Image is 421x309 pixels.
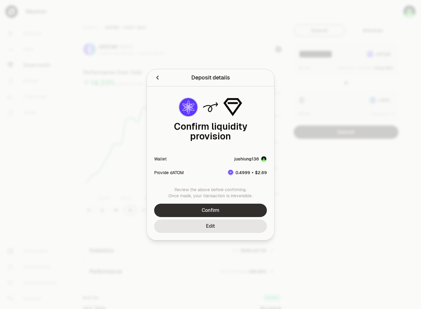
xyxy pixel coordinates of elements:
img: dATOM Logo [179,98,197,116]
button: Confirm [154,204,267,217]
div: Wallet [154,156,167,162]
button: Back [154,73,161,82]
div: Deposit details [191,73,230,82]
div: jushiung136 [234,156,259,162]
button: Edit [154,219,267,233]
img: Account Image [261,156,266,161]
img: dATOM Logo [228,170,233,175]
div: Review the above before confirming. Once made, your transaction is irreversible. [154,187,267,199]
div: Confirm liquidity provision [154,122,267,141]
button: jushiung136Account Image [234,156,267,162]
div: Provide dATOM [154,169,184,175]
